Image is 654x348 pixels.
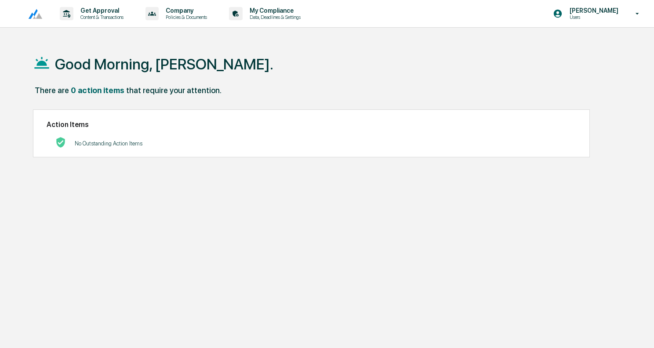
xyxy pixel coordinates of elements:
p: Policies & Documents [159,14,211,20]
img: logo [21,8,42,19]
p: No Outstanding Action Items [75,140,142,147]
p: Get Approval [73,7,128,14]
p: Users [563,14,623,20]
div: that require your attention. [126,86,222,95]
h2: Action Items [47,120,576,129]
p: My Compliance [243,7,305,14]
h1: Good Morning, [PERSON_NAME]. [55,55,273,73]
p: [PERSON_NAME] [563,7,623,14]
div: There are [35,86,69,95]
p: Data, Deadlines & Settings [243,14,305,20]
img: No Actions logo [55,137,66,148]
p: Content & Transactions [73,14,128,20]
div: 0 action items [71,86,124,95]
p: Company [159,7,211,14]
